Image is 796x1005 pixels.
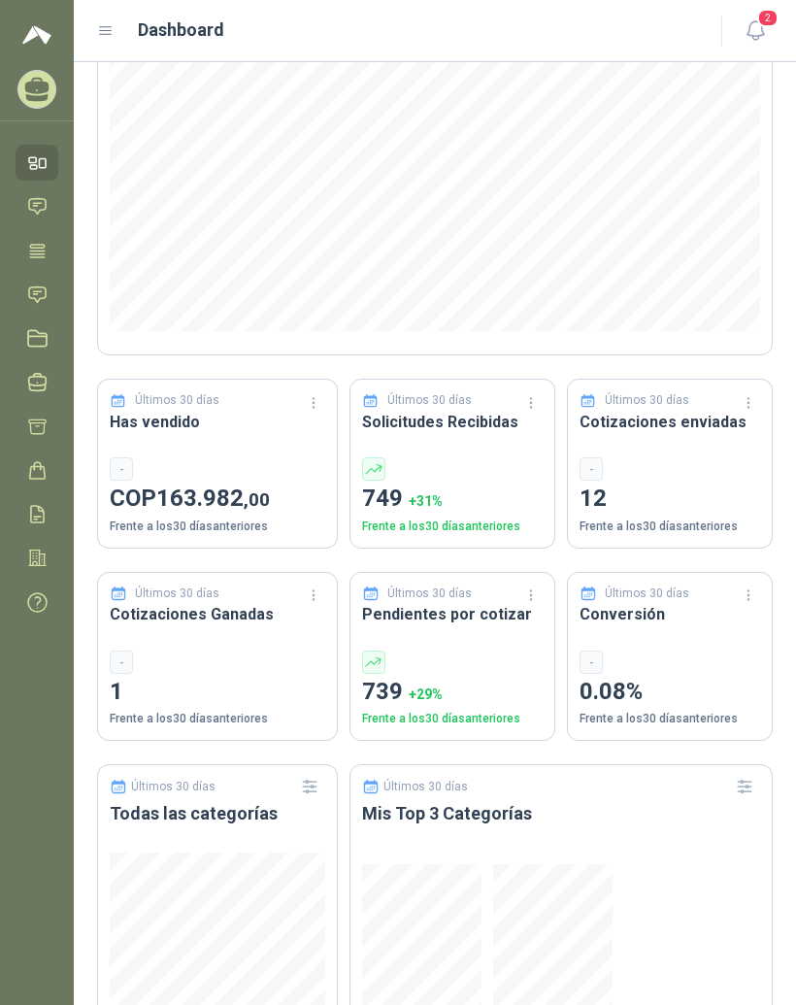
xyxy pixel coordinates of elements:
p: Últimos 30 días [383,780,468,793]
h3: Cotizaciones Ganadas [110,602,325,626]
p: Frente a los 30 días anteriores [110,710,325,728]
h3: Cotizaciones enviadas [580,410,760,434]
div: - [580,457,603,481]
h3: Solicitudes Recibidas [362,410,543,434]
p: Últimos 30 días [131,780,216,793]
h3: Mis Top 3 Categorías [362,802,760,825]
p: Frente a los 30 días anteriores [362,518,543,536]
h3: Conversión [580,602,760,626]
p: 1 [110,674,325,711]
h3: Pendientes por cotizar [362,602,543,626]
span: ,00 [244,488,270,511]
span: + 29 % [409,687,443,702]
span: 2 [757,9,779,27]
img: Logo peakr [22,23,51,47]
p: Frente a los 30 días anteriores [110,518,325,536]
span: + 31 % [409,493,443,509]
p: 12 [580,481,760,518]
div: - [580,651,603,674]
p: Últimos 30 días [387,391,472,410]
p: Últimos 30 días [605,585,689,603]
p: 749 [362,481,543,518]
div: - [110,457,133,481]
p: COP [110,481,325,518]
p: Frente a los 30 días anteriores [580,518,760,536]
h1: Dashboard [138,17,224,44]
p: Últimos 30 días [387,585,472,603]
button: 2 [738,14,773,49]
p: Frente a los 30 días anteriores [580,710,760,728]
h3: Has vendido [110,410,325,434]
p: Frente a los 30 días anteriores [362,710,543,728]
h3: Todas las categorías [110,802,325,825]
p: Últimos 30 días [135,585,219,603]
span: 163.982 [156,485,270,512]
p: 0.08% [580,674,760,711]
div: - [110,651,133,674]
p: Últimos 30 días [605,391,689,410]
p: 739 [362,674,543,711]
p: Últimos 30 días [135,391,219,410]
